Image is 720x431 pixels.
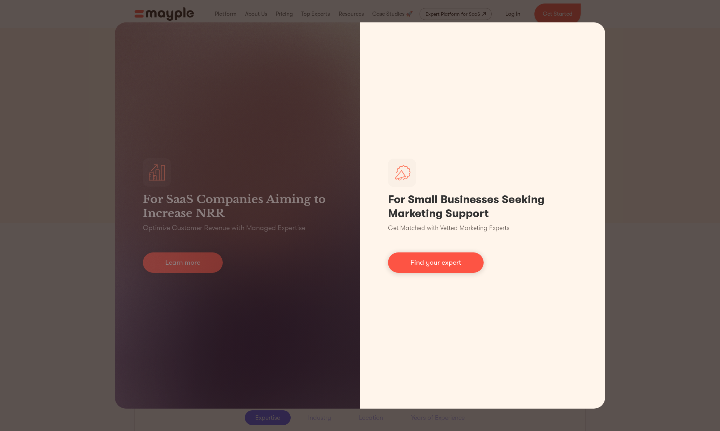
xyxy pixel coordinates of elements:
[143,192,332,220] h3: For SaaS Companies Aiming to Increase NRR
[388,223,510,233] p: Get Matched with Vetted Marketing Experts
[388,252,484,273] a: Find your expert
[388,193,577,221] h1: For Small Businesses Seeking Marketing Support
[143,252,223,273] a: Learn more
[143,223,305,233] p: Optimize Customer Revenue with Managed Expertise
